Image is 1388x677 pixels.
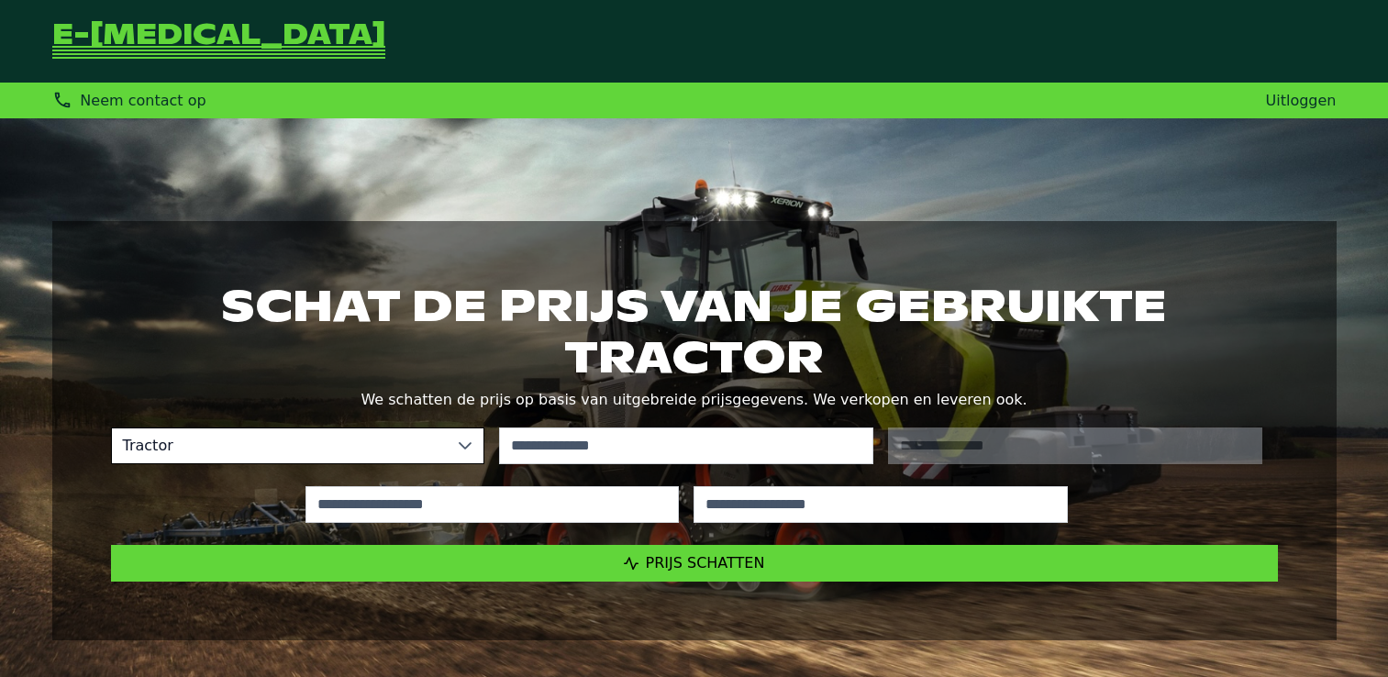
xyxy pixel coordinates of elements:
span: Tractor [112,428,448,463]
a: Uitloggen [1266,92,1337,109]
h1: Schat de prijs van je gebruikte tractor [111,280,1278,383]
div: Neem contact op [52,90,206,111]
span: Prijs schatten [646,554,765,572]
p: We schatten de prijs op basis van uitgebreide prijsgegevens. We verkopen en leveren ook. [111,387,1278,413]
button: Prijs schatten [111,545,1278,582]
a: Terug naar de startpagina [52,22,385,61]
span: Neem contact op [80,92,205,109]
